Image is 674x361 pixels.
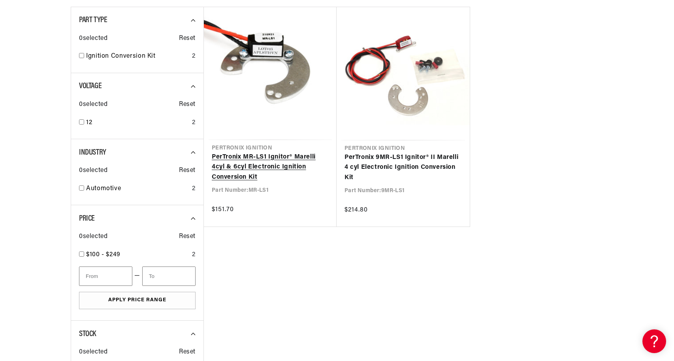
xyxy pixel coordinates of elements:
span: Price [79,215,95,223]
button: Apply Price Range [79,292,196,310]
div: 2 [192,250,196,260]
span: $100 - $249 [86,251,120,258]
div: 2 [192,51,196,62]
span: 0 selected [79,34,107,44]
span: Industry [79,149,106,157]
span: Reset [179,100,196,110]
input: To [142,266,196,286]
span: Reset [179,166,196,176]
a: PerTronix MR-LS1 Ignitor® Marelli 4cyl & 6cyl Electronic Ignition Conversion Kit [212,152,329,183]
span: Reset [179,347,196,357]
a: PerTronix 9MR-LS1 Ignitor® II Marelli 4 cyl Electronic Ignition Conversion Kit [345,153,462,183]
a: 12 [86,118,189,128]
span: Voltage [79,82,102,90]
span: Reset [179,34,196,44]
span: 0 selected [79,166,107,176]
input: From [79,266,132,286]
span: 0 selected [79,347,107,357]
span: Stock [79,330,96,338]
span: — [134,271,140,281]
a: Ignition Conversion Kit [86,51,189,62]
div: 2 [192,184,196,194]
span: Part Type [79,16,107,24]
span: 0 selected [79,232,107,242]
div: 2 [192,118,196,128]
span: Reset [179,232,196,242]
a: Automotive [86,184,189,194]
span: 0 selected [79,100,107,110]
